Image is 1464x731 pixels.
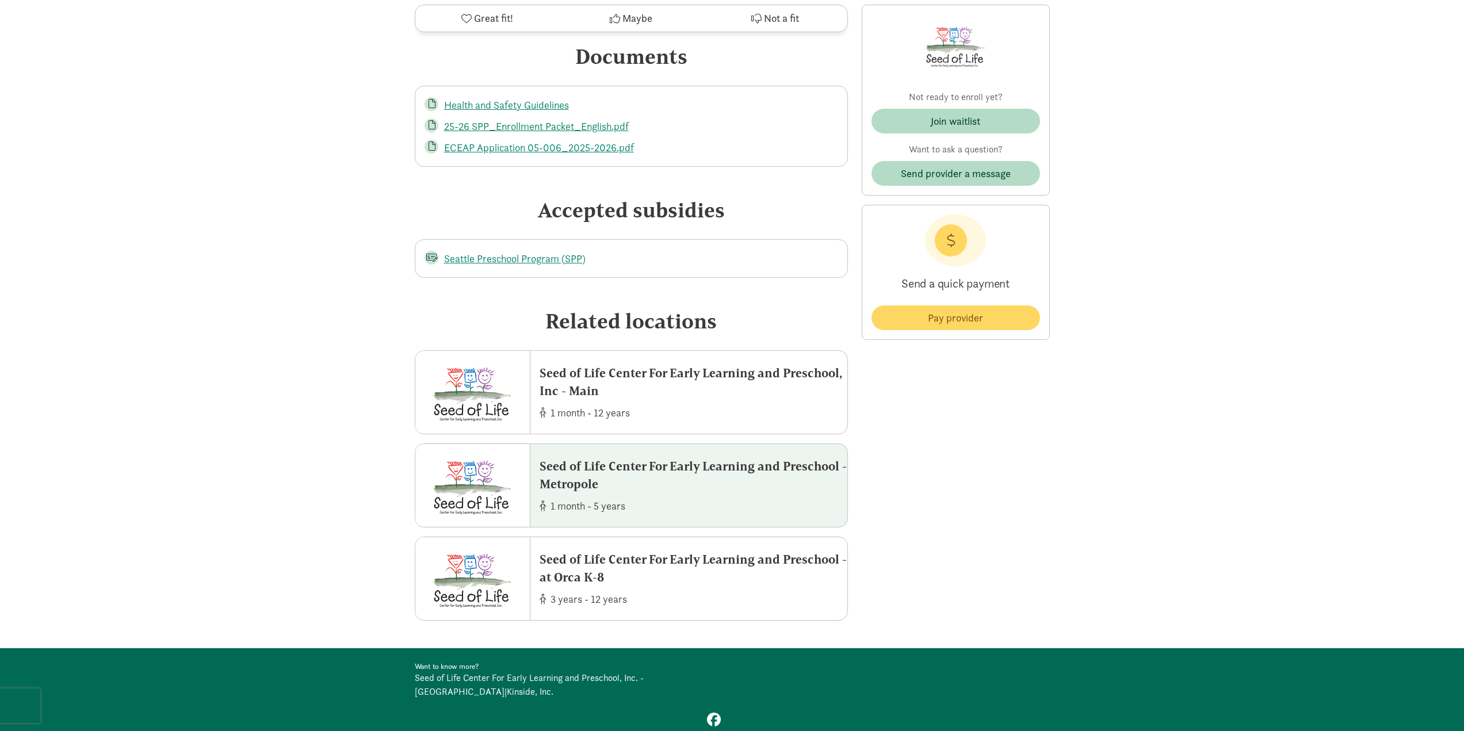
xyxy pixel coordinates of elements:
button: Great fit! [415,5,559,32]
img: Seed of Life Center For Early Learning and Preschool, Inc - Main logo [427,360,518,424]
p: Send a quick payment [871,266,1040,301]
div: 1 month - 5 years [540,498,847,514]
a: 25-26 SPP_Enrollment Packet_English.pdf [444,120,629,133]
img: Provider logo [921,14,990,76]
span: Pay provider [928,310,983,326]
a: Seed of Life Center For Early Learning and Preschool -Metropole logo Seed of Life Center For Earl... [415,443,848,527]
div: Accepted subsidies [415,194,848,225]
div: | [415,671,725,699]
div: Seed of Life Center For Early Learning and Preschool -at Orca K-8 [540,550,847,587]
p: Want to ask a question? [871,143,1040,156]
a: Seed of Life Center For Early Learning and Preschool, Inc - Main logo Seed of Life Center For Ear... [415,350,848,434]
div: Seed of Life Center For Early Learning and Preschool -Metropole [540,457,847,493]
div: 1 month - 12 years [540,405,847,420]
button: Send provider a message [871,161,1040,186]
div: 3 years - 12 years [540,591,847,607]
img: Seed of Life Center For Early Learning and Preschool -at Orca K-8 logo [427,546,518,611]
a: Seed of Life Center For Early Learning and Preschool -at Orca K-8 logo Seed of Life Center For Ea... [415,537,848,621]
strong: Want to know more? [415,661,479,671]
span: Not a fit [764,11,799,26]
a: Health and Safety Guidelines [444,98,569,112]
span: Maybe [622,11,652,26]
a: Seed of Life Center For Early Learning and Preschool, Inc. - [GEOGRAPHIC_DATA] [415,672,644,698]
div: Seed of Life Center For Early Learning and Preschool, Inc - Main [540,364,847,400]
div: Related locations [415,305,848,336]
div: Join waitlist [931,113,980,129]
button: Maybe [559,5,703,32]
a: ECEAP Application 05-006_2025-2026.pdf [444,141,634,154]
span: Send provider a message [901,166,1011,181]
a: Seattle Preschool Program (SPP) [444,252,586,265]
button: Not a fit [703,5,847,32]
span: Great fit! [474,11,513,26]
div: Documents [415,41,848,72]
p: Not ready to enroll yet? [871,90,1040,104]
button: Join waitlist [871,109,1040,133]
a: Kinside, Inc. [507,686,553,698]
img: Seed of Life Center For Early Learning and Preschool -Metropole logo [427,453,518,518]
